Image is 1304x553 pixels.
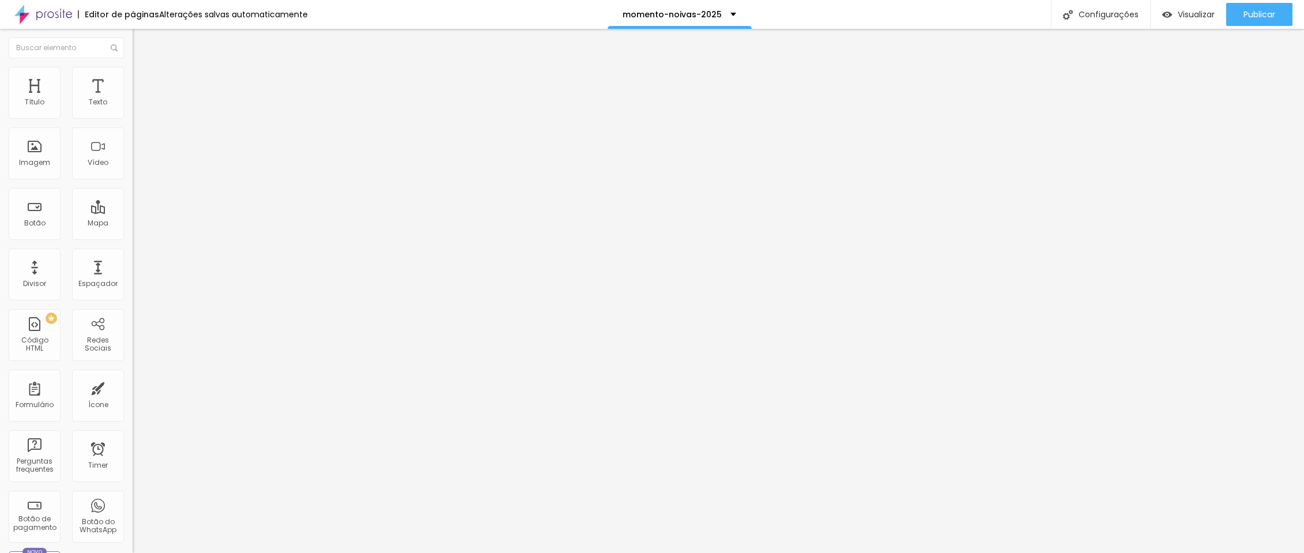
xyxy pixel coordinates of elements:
[23,280,46,288] div: Divisor
[12,336,57,353] div: Código HTML
[88,159,108,167] div: Vídeo
[1063,10,1073,20] img: Icone
[1151,3,1226,26] button: Visualizar
[1178,10,1215,19] span: Visualizar
[75,336,120,353] div: Redes Sociais
[89,98,107,106] div: Texto
[24,219,46,227] div: Botão
[12,457,57,474] div: Perguntas frequentes
[111,44,118,51] img: Icone
[25,98,44,106] div: Título
[88,461,108,469] div: Timer
[133,29,1304,553] iframe: Editor
[12,515,57,532] div: Botão de pagamento
[19,159,50,167] div: Imagem
[1243,10,1275,19] span: Publicar
[16,401,54,409] div: Formulário
[1162,10,1172,20] img: view-1.svg
[9,37,124,58] input: Buscar elemento
[75,518,120,535] div: Botão do WhatsApp
[88,401,108,409] div: Ícone
[78,280,118,288] div: Espaçador
[88,219,108,227] div: Mapa
[159,10,308,18] div: Alterações salvas automaticamente
[623,10,722,18] p: momento-noivas-2025
[78,10,159,18] div: Editor de páginas
[1226,3,1292,26] button: Publicar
